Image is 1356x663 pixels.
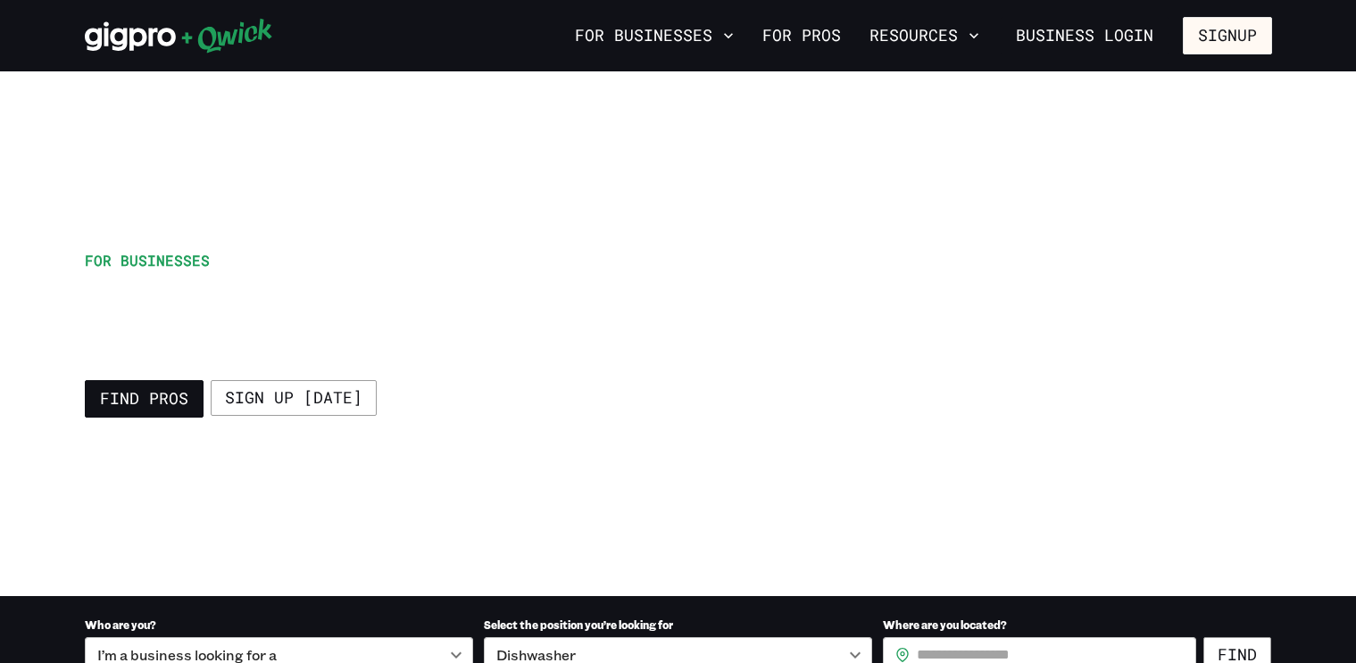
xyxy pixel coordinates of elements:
a: Find Pros [85,380,204,418]
a: Sign up [DATE] [211,380,377,416]
span: Where are you located? [883,617,1007,632]
span: Who are you? [85,617,156,632]
h1: Qwick has all the help you need to cover culinary, service, and support roles. [85,278,797,359]
a: For Pros [755,21,848,51]
button: Resources [862,21,986,51]
span: Select the position you’re looking for [484,617,673,632]
button: For Businesses [568,21,741,51]
span: For Businesses [85,251,210,269]
a: Business Login [1001,17,1169,54]
button: Signup [1183,17,1272,54]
